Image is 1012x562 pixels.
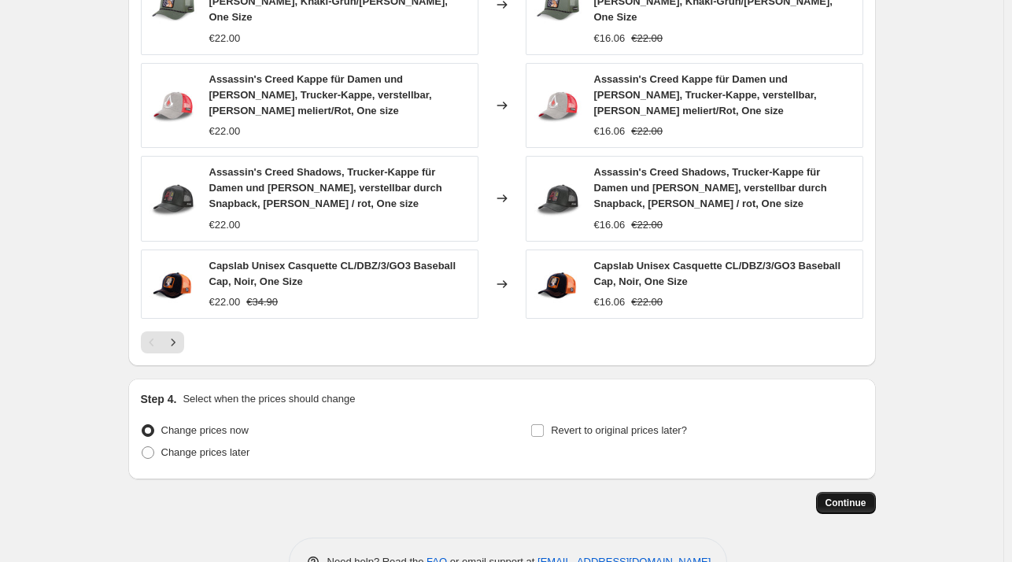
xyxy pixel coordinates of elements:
[209,166,442,209] span: Assassin's Creed Shadows, Trucker-Kappe für Damen und [PERSON_NAME], verstellbar durch Snapback, ...
[594,166,827,209] span: Assassin's Creed Shadows, Trucker-Kappe für Damen und [PERSON_NAME], verstellbar durch Snapback, ...
[246,294,278,310] strike: €34.90
[150,82,197,129] img: 81bUiVsj9PL_80x.jpg
[534,175,582,222] img: 61WvWvc51tL_80x.jpg
[209,73,432,116] span: Assassin's Creed Kappe für Damen und [PERSON_NAME], Trucker-Kappe, verstellbar, [PERSON_NAME] mel...
[209,294,241,310] div: €22.00
[534,261,582,308] img: 61M1fW-1xqL_80x.jpg
[209,217,241,233] div: €22.00
[594,31,626,46] div: €16.06
[150,261,197,308] img: 61M1fW-1xqL_80x.jpg
[141,391,177,407] h2: Step 4.
[594,294,626,310] div: €16.06
[141,331,184,353] nav: Pagination
[631,294,663,310] strike: €22.00
[162,331,184,353] button: Next
[209,124,241,139] div: €22.00
[594,73,817,116] span: Assassin's Creed Kappe für Damen und [PERSON_NAME], Trucker-Kappe, verstellbar, [PERSON_NAME] mel...
[161,424,249,436] span: Change prices now
[594,217,626,233] div: €16.06
[816,492,876,514] button: Continue
[551,424,687,436] span: Revert to original prices later?
[209,260,456,287] span: Capslab Unisex Casquette CL/DBZ/3/GO3 Baseball Cap, Noir, One Size
[150,175,197,222] img: 61WvWvc51tL_80x.jpg
[825,497,866,509] span: Continue
[161,446,250,458] span: Change prices later
[594,260,841,287] span: Capslab Unisex Casquette CL/DBZ/3/GO3 Baseball Cap, Noir, One Size
[534,82,582,129] img: 81bUiVsj9PL_80x.jpg
[209,31,241,46] div: €22.00
[631,217,663,233] strike: €22.00
[631,124,663,139] strike: €22.00
[183,391,355,407] p: Select when the prices should change
[631,31,663,46] strike: €22.00
[594,124,626,139] div: €16.06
